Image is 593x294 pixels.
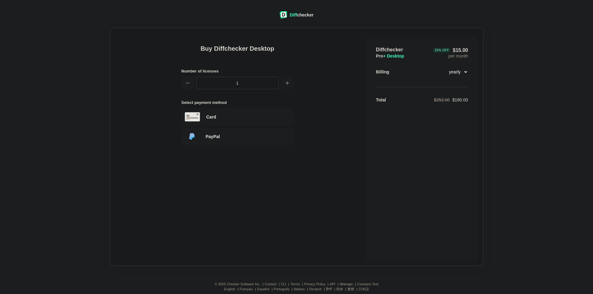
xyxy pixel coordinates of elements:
[290,12,313,18] div: checker
[181,128,294,145] div: Paying with PayPal
[309,287,322,291] a: Deutsch
[294,287,305,291] a: Italiano
[257,287,270,291] a: Español
[206,133,290,140] div: Paying with PayPal
[214,282,265,286] li: © 2025 Checker Software Inc.
[433,47,468,59] div: per month
[340,282,353,286] a: iManage
[274,287,289,291] a: Português
[280,11,287,19] img: Diffchecker logo
[181,68,294,74] h2: Number of licenses
[433,48,468,53] span: $15.00
[181,99,294,106] h2: Select payment method
[330,282,335,286] a: API
[280,15,313,20] a: Diffchecker logoDiffchecker
[433,48,450,53] div: 29 % Off
[281,282,286,286] a: CLI
[376,69,389,75] div: Billing
[290,12,297,17] span: Diff
[376,47,403,52] span: Diffchecker
[224,287,235,291] a: English
[265,282,276,286] a: Contact
[181,44,294,60] h1: Buy Diffchecker Desktop
[359,287,369,291] a: 日本語
[240,287,253,291] a: Français
[376,54,404,58] span: Pro
[181,108,294,125] div: Paying with Card
[434,97,450,102] span: $252.00
[290,282,300,286] a: Terms
[304,282,325,286] a: Privacy Policy
[336,287,343,291] a: 简体
[376,97,386,102] strong: Total
[206,114,290,120] div: Paying with Card
[434,97,468,103] div: $180.00
[347,287,354,291] a: 繁體
[357,282,378,286] a: Compare Text
[196,77,279,89] input: 1
[383,54,404,58] span: + Desktop
[326,287,332,291] a: हिन्दी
